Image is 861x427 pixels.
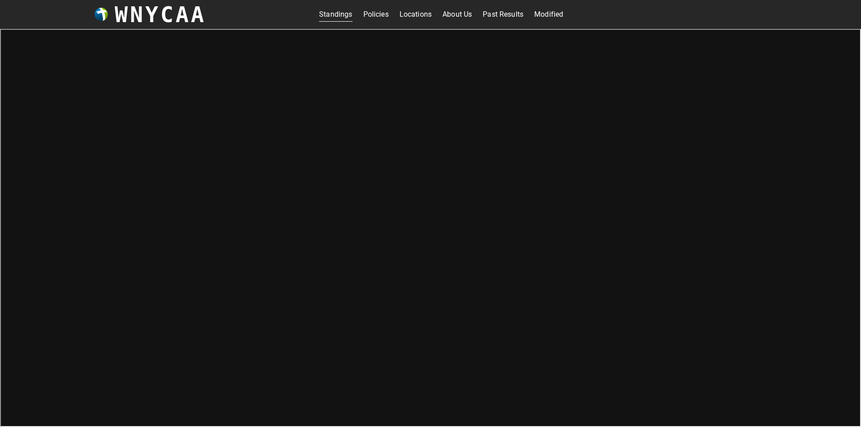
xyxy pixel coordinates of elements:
a: Modified [534,7,563,22]
h3: WNYCAA [115,2,206,27]
a: Past Results [483,7,523,22]
a: Policies [363,7,389,22]
img: wnycaaBall.png [94,8,108,21]
a: Standings [319,7,352,22]
a: About Us [442,7,472,22]
a: Locations [400,7,432,22]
